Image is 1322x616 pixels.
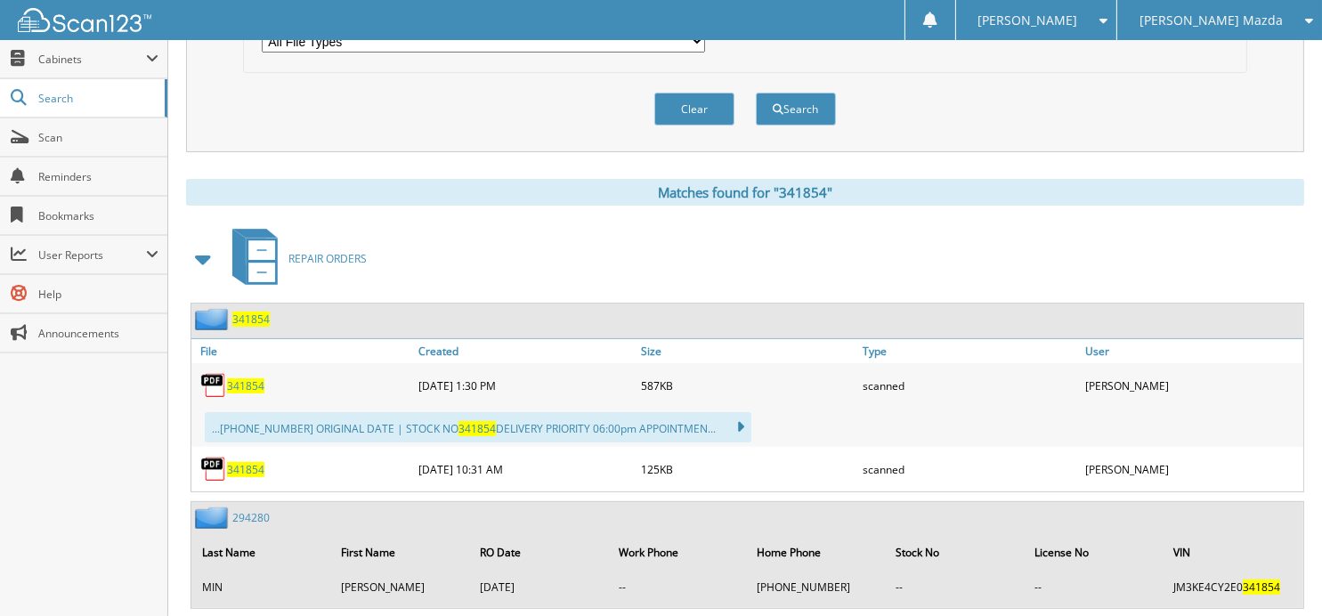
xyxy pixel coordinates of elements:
div: [PERSON_NAME] [1081,368,1303,403]
img: folder2.png [195,507,232,529]
div: [PERSON_NAME] [1081,451,1303,487]
div: scanned [858,451,1081,487]
span: Cabinets [38,52,146,67]
div: scanned [858,368,1081,403]
a: 341854 [227,378,264,393]
td: [PHONE_NUMBER] [749,572,886,602]
td: [DATE] [471,572,608,602]
span: Bookmarks [38,208,158,223]
span: Reminders [38,169,158,184]
a: 341854 [227,462,264,477]
span: Help [38,287,158,302]
a: 341854 [232,312,270,327]
th: Work Phone [610,534,747,571]
span: Announcements [38,326,158,341]
th: License No [1026,534,1163,571]
th: RO Date [471,534,608,571]
div: [DATE] 1:30 PM [414,368,637,403]
span: Scan [38,130,158,145]
a: 294280 [232,510,270,525]
th: Stock No [887,534,1024,571]
td: MIN [193,572,330,602]
div: 125KB [637,451,859,487]
a: File [191,339,414,363]
img: PDF.png [200,456,227,482]
span: [PERSON_NAME] [977,15,1077,26]
button: Clear [654,93,734,126]
a: Type [858,339,1081,363]
div: [DATE] 10:31 AM [414,451,637,487]
div: 587KB [637,368,859,403]
td: -- [887,572,1024,602]
a: Created [414,339,637,363]
td: -- [1026,572,1163,602]
img: PDF.png [200,372,227,399]
div: ...[PHONE_NUMBER] ORIGINAL DATE | STOCK NO DELIVERY PRIORITY 06:00pm APPOINTMEN... [205,412,751,442]
th: Last Name [193,534,330,571]
a: REPAIR ORDERS [222,223,367,294]
img: folder2.png [195,308,232,330]
a: User [1081,339,1303,363]
th: First Name [332,534,469,571]
td: -- [610,572,747,602]
span: [PERSON_NAME] Mazda [1140,15,1283,26]
span: 341854 [458,421,496,436]
button: Search [756,93,836,126]
span: Search [38,91,156,106]
div: Matches found for "341854" [186,179,1304,206]
span: REPAIR ORDERS [288,251,367,266]
a: Size [637,339,859,363]
td: JM3KE4CY2E0 [1164,572,1302,602]
img: scan123-logo-white.svg [18,8,151,32]
th: VIN [1164,534,1302,571]
span: User Reports [38,247,146,263]
td: [PERSON_NAME] [332,572,469,602]
iframe: Chat Widget [1233,531,1322,616]
th: Home Phone [749,534,886,571]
